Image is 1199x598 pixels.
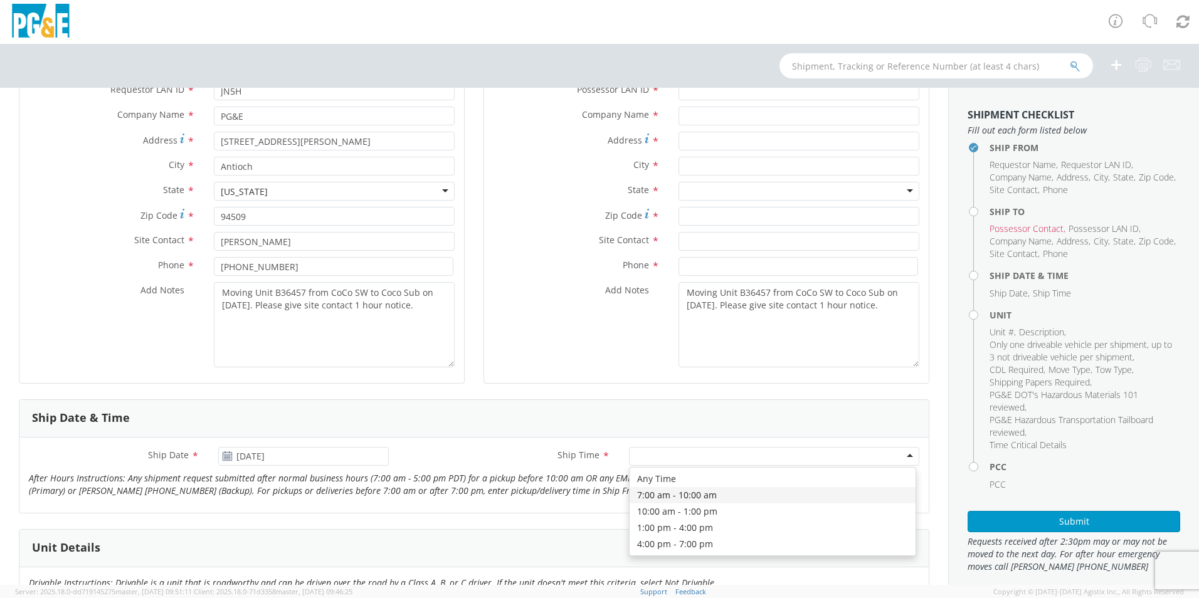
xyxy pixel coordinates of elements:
[15,587,192,596] span: Server: 2025.18.0-dd719145275
[1113,171,1134,183] span: State
[623,259,649,271] span: Phone
[1113,171,1136,184] li: ,
[1019,326,1064,338] span: Description
[29,577,714,589] i: Drivable Instructions: Drivable is a unit that is roadworthy and can be driven over the road by a...
[990,223,1065,235] li: ,
[148,449,189,461] span: Ship Date
[990,478,1006,490] span: PCC
[1061,159,1133,171] li: ,
[1069,223,1141,235] li: ,
[990,223,1064,234] span: Possessor Contact
[993,587,1184,597] span: Copyright © [DATE]-[DATE] Agistix Inc., All Rights Reserved
[990,184,1040,196] li: ,
[990,207,1180,216] h4: Ship To
[1069,223,1139,234] span: Possessor LAN ID
[1057,235,1091,248] li: ,
[990,389,1177,414] li: ,
[1139,235,1174,247] span: Zip Code
[990,248,1040,260] li: ,
[675,587,706,596] a: Feedback
[633,159,649,170] span: City
[990,326,1016,338] li: ,
[990,171,1054,184] li: ,
[990,414,1153,438] span: PG&E Hazardous Transportation Tailboard reviewed
[990,439,1067,451] span: Time Critical Details
[628,184,649,196] span: State
[32,542,100,554] h3: Unit Details
[134,234,184,246] span: Site Contact
[557,449,599,461] span: Ship Time
[605,209,642,221] span: Zip Code
[1057,171,1089,183] span: Address
[1057,235,1089,247] span: Address
[1094,235,1110,248] li: ,
[1139,235,1176,248] li: ,
[1094,171,1108,183] span: City
[1043,184,1068,196] span: Phone
[582,108,649,120] span: Company Name
[630,536,916,552] div: 4:00 pm - 7:00 pm
[630,471,916,487] div: Any Time
[990,376,1092,389] li: ,
[608,134,642,146] span: Address
[140,284,184,296] span: Add Notes
[599,234,649,246] span: Site Contact
[990,414,1177,439] li: ,
[276,587,352,596] span: master, [DATE] 09:46:25
[990,338,1172,363] span: Only one driveable vehicle per shipment, up to 3 not driveable vehicle per shipment
[990,310,1180,320] h4: Unit
[221,186,268,198] div: [US_STATE]
[115,587,192,596] span: master, [DATE] 09:51:11
[630,503,916,520] div: 10:00 am - 1:00 pm
[990,143,1180,152] h4: Ship From
[990,376,1090,388] span: Shipping Papers Required
[29,472,889,496] i: After Hours Instructions: Any shipment request submitted after normal business hours (7:00 am - 5...
[117,108,184,120] span: Company Name
[630,520,916,536] div: 1:00 pm - 4:00 pm
[1096,364,1132,375] span: Tow Type
[32,412,130,424] h3: Ship Date & Time
[140,209,177,221] span: Zip Code
[990,235,1054,248] li: ,
[1094,171,1110,184] li: ,
[158,259,184,271] span: Phone
[990,364,1043,375] span: CDL Required
[1043,248,1068,260] span: Phone
[990,184,1038,196] span: Site Contact
[1048,364,1092,376] li: ,
[968,535,1180,573] span: Requests received after 2:30pm may or may not be moved to the next day. For after hour emergency ...
[1139,171,1174,183] span: Zip Code
[990,248,1038,260] span: Site Contact
[990,171,1052,183] span: Company Name
[169,159,184,170] span: City
[990,235,1052,247] span: Company Name
[968,124,1180,137] span: Fill out each form listed below
[143,134,177,146] span: Address
[990,287,1028,299] span: Ship Date
[630,487,916,503] div: 7:00 am - 10:00 am
[1113,235,1136,248] li: ,
[1139,171,1176,184] li: ,
[1113,235,1134,247] span: State
[990,271,1180,280] h4: Ship Date & Time
[990,326,1014,338] span: Unit #
[1057,171,1091,184] li: ,
[990,159,1056,170] span: Requestor Name
[990,389,1138,413] span: PG&E DOT's Hazardous Materials 101 reviewed
[1048,364,1091,375] span: Move Type
[605,284,649,296] span: Add Notes
[990,338,1177,364] li: ,
[990,159,1058,171] li: ,
[194,587,352,596] span: Client: 2025.18.0-71d3358
[1019,326,1066,338] li: ,
[1033,287,1071,299] span: Ship Time
[640,587,667,596] a: Support
[968,511,1180,532] button: Submit
[1096,364,1134,376] li: ,
[577,83,649,95] span: Possessor LAN ID
[990,287,1030,300] li: ,
[968,108,1074,122] strong: Shipment Checklist
[1061,159,1131,170] span: Requestor LAN ID
[990,364,1045,376] li: ,
[779,53,1093,78] input: Shipment, Tracking or Reference Number (at least 4 chars)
